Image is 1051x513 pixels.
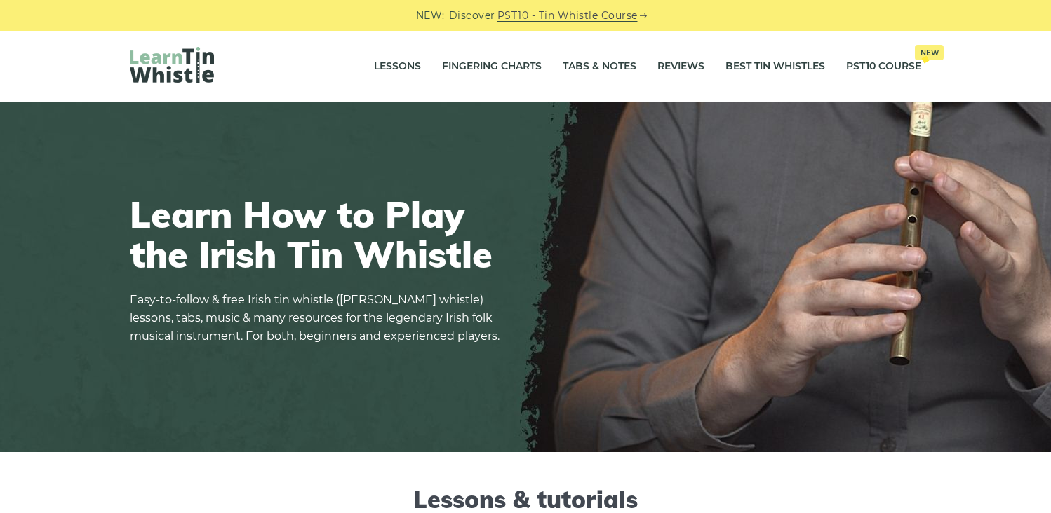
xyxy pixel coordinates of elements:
[563,49,636,84] a: Tabs & Notes
[846,49,921,84] a: PST10 CourseNew
[374,49,421,84] a: Lessons
[915,45,944,60] span: New
[130,194,509,274] h1: Learn How to Play the Irish Tin Whistle
[130,47,214,83] img: LearnTinWhistle.com
[442,49,542,84] a: Fingering Charts
[657,49,704,84] a: Reviews
[725,49,825,84] a: Best Tin Whistles
[130,291,509,346] p: Easy-to-follow & free Irish tin whistle ([PERSON_NAME] whistle) lessons, tabs, music & many resou...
